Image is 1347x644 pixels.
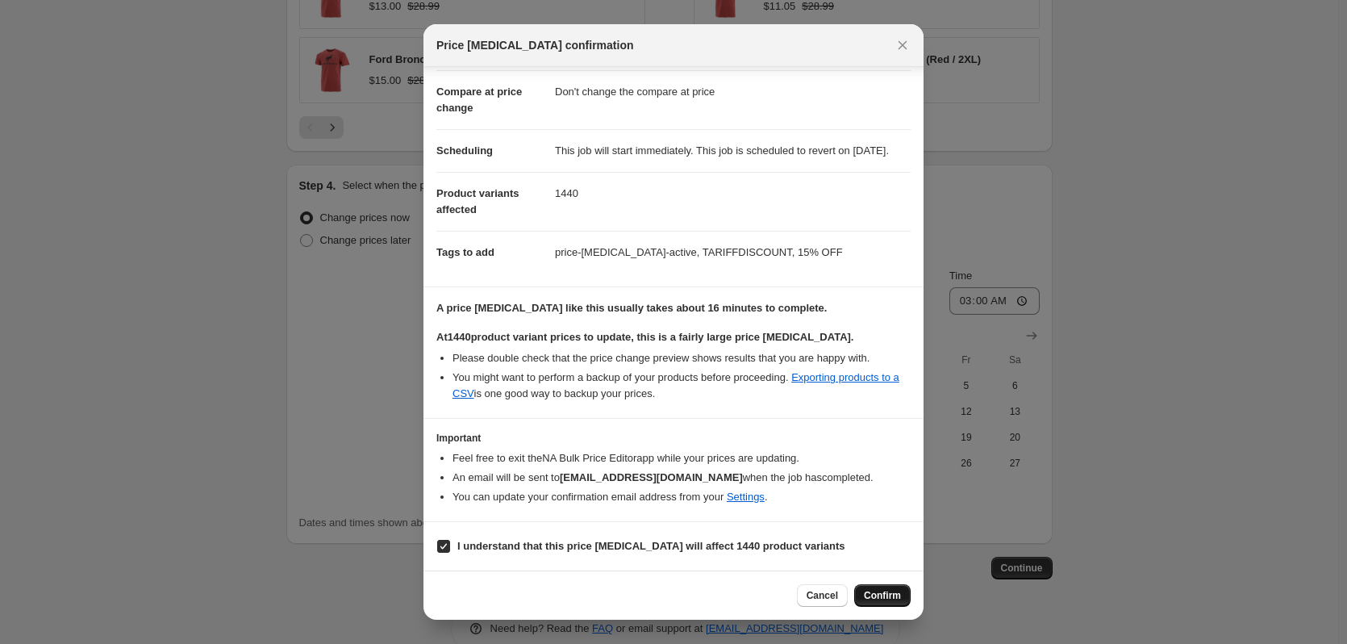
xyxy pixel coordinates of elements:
a: Settings [727,491,765,503]
b: A price [MEDICAL_DATA] like this usually takes about 16 minutes to complete. [436,302,827,314]
dd: This job will start immediately. This job is scheduled to revert on [DATE]. [555,129,911,172]
dd: price-[MEDICAL_DATA]-active, TARIFFDISCOUNT, 15% OFF [555,231,911,274]
li: Feel free to exit the NA Bulk Price Editor app while your prices are updating. [452,450,911,466]
dd: Don't change the compare at price [555,70,911,113]
b: [EMAIL_ADDRESS][DOMAIN_NAME] [560,471,743,483]
li: You might want to perform a backup of your products before proceeding. is one good way to backup ... [452,370,911,402]
span: Price [MEDICAL_DATA] confirmation [436,37,634,53]
span: Product variants affected [436,187,519,215]
b: At 1440 product variant prices to update, this is a fairly large price [MEDICAL_DATA]. [436,331,853,343]
span: Scheduling [436,144,493,157]
li: You can update your confirmation email address from your . [452,489,911,505]
li: An email will be sent to when the job has completed . [452,470,911,486]
li: Please double check that the price change preview shows results that you are happy with. [452,350,911,366]
h3: Important [436,432,911,445]
span: Tags to add [436,246,494,258]
button: Cancel [797,584,848,607]
span: Cancel [807,589,838,602]
button: Confirm [854,584,911,607]
span: Compare at price change [436,86,522,114]
a: Exporting products to a CSV [452,371,899,399]
b: I understand that this price [MEDICAL_DATA] will affect 1440 product variants [457,540,845,552]
dd: 1440 [555,172,911,215]
button: Close [891,34,914,56]
span: Confirm [864,589,901,602]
